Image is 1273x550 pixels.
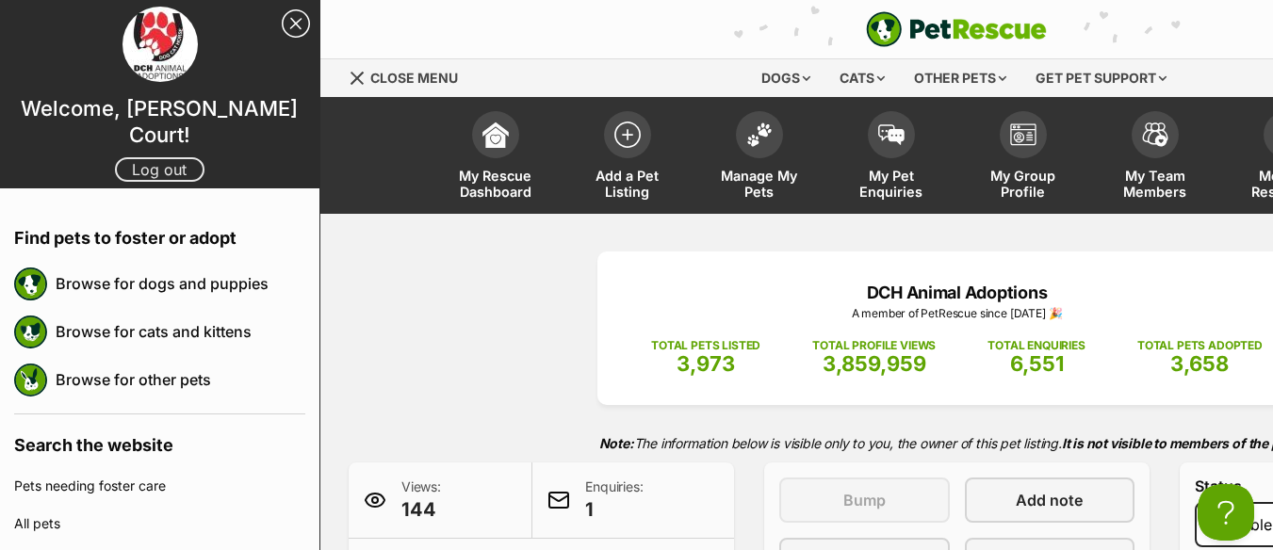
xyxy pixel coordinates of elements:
[866,11,1047,47] a: PetRescue
[677,351,735,376] span: 3,973
[1113,168,1198,200] span: My Team Members
[1010,351,1064,376] span: 6,551
[349,59,471,93] a: Menu
[1198,484,1254,541] iframe: Help Scout Beacon - Open
[1089,102,1221,214] a: My Team Members
[14,207,305,260] h4: Find pets to foster or adopt
[694,102,825,214] a: Manage My Pets
[585,496,643,523] span: 1
[14,364,47,396] img: petrescue logo
[823,351,926,376] span: 3,859,959
[453,168,538,200] span: My Rescue Dashboard
[981,168,1066,200] span: My Group Profile
[748,59,824,97] div: Dogs
[482,121,509,148] img: dashboard-icon-eb2f2d2d3e046f16d808141f083e7271f6b2e854fb5c12c21221c1fb7104beca.svg
[1170,351,1229,376] span: 3,658
[115,157,204,182] a: Log out
[14,315,47,348] img: petrescue logo
[56,312,305,351] a: Browse for cats and kittens
[370,70,458,86] span: Close menu
[965,477,1135,523] a: Add note
[957,102,1089,214] a: My Group Profile
[562,102,694,214] a: Add a Pet Listing
[746,122,773,147] img: manage-my-pets-icon-02211641906a0b7f246fdf0571729dbe1e7629f14944591b6c1af311fb30b64b.svg
[1022,59,1180,97] div: Get pet support
[717,168,802,200] span: Manage My Pets
[901,59,1020,97] div: Other pets
[1142,122,1168,147] img: team-members-icon-5396bd8760b3fe7c0b43da4ab00e1e3bb1a5d9ba89233759b79545d2d3fc5d0d.svg
[585,168,670,200] span: Add a Pet Listing
[14,267,47,300] img: petrescue logo
[14,414,305,467] h4: Search the website
[1010,123,1036,146] img: group-profile-icon-3fa3cf56718a62981997c0bc7e787c4b2cf8bcc04b72c1350f741eb67cf2f40e.svg
[812,337,936,354] p: TOTAL PROFILE VIEWS
[282,9,310,38] a: Close Sidebar
[779,477,950,523] button: Bump
[849,168,934,200] span: My Pet Enquiries
[122,7,198,82] img: profile image
[56,264,305,303] a: Browse for dogs and puppies
[599,435,634,451] strong: Note:
[866,11,1047,47] img: logo-e224e6f780fb5917bec1dbf3a21bbac754714ae5b6737aabdf751b685950b380.svg
[14,467,305,505] a: Pets needing foster care
[1137,337,1263,354] p: TOTAL PETS ADOPTED
[987,337,1085,354] p: TOTAL ENQUIRIES
[56,360,305,399] a: Browse for other pets
[843,489,886,511] span: Bump
[401,477,441,523] p: Views:
[430,102,562,214] a: My Rescue Dashboard
[14,505,305,542] a: All pets
[401,496,441,523] span: 144
[878,124,905,145] img: pet-enquiries-icon-7e3ad2cf08bfb03b45e93fb7055b45f3efa6380592205ae92323e6603595dc1f.svg
[585,477,643,523] p: Enquiries:
[651,337,760,354] p: TOTAL PETS LISTED
[1016,489,1083,511] span: Add note
[614,121,641,148] img: add-pet-listing-icon-0afa8454b4691262ce3f59096e99ab1cd57d4a30225e0717b998d2c9b9846f56.svg
[825,102,957,214] a: My Pet Enquiries
[826,59,898,97] div: Cats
